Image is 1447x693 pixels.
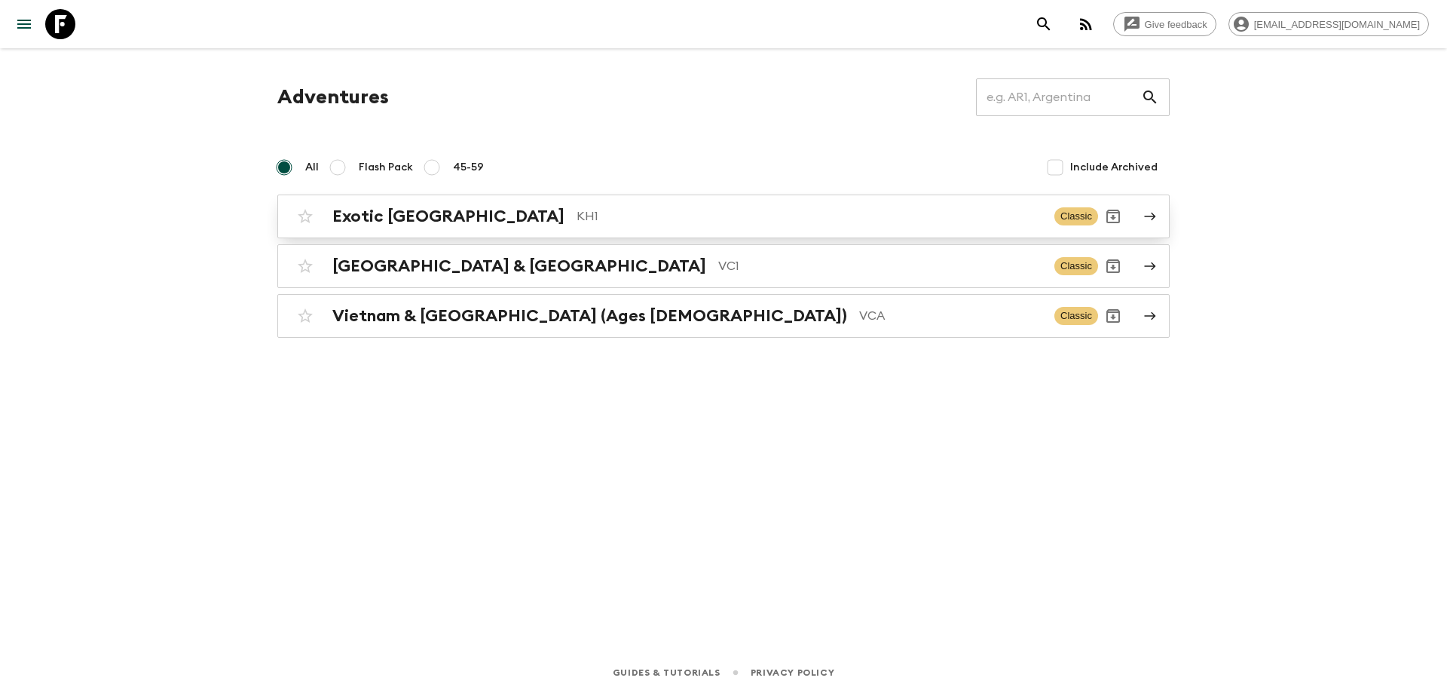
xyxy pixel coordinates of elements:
p: KH1 [577,207,1042,225]
h2: [GEOGRAPHIC_DATA] & [GEOGRAPHIC_DATA] [332,256,706,276]
span: Flash Pack [359,160,413,175]
h2: Exotic [GEOGRAPHIC_DATA] [332,207,564,226]
button: Archive [1098,201,1128,232]
a: Guides & Tutorials [613,664,720,681]
a: Give feedback [1113,12,1216,36]
a: Exotic [GEOGRAPHIC_DATA]KH1ClassicArchive [277,195,1170,238]
span: Classic [1054,257,1098,275]
span: Include Archived [1070,160,1158,175]
a: Vietnam & [GEOGRAPHIC_DATA] (Ages [DEMOGRAPHIC_DATA])VCAClassicArchive [277,294,1170,338]
span: Give feedback [1136,19,1216,30]
h1: Adventures [277,82,389,112]
button: search adventures [1029,9,1059,39]
input: e.g. AR1, Argentina [976,76,1141,118]
span: [EMAIL_ADDRESS][DOMAIN_NAME] [1246,19,1428,30]
span: 45-59 [453,160,484,175]
span: Classic [1054,207,1098,225]
p: VCA [859,307,1042,325]
button: menu [9,9,39,39]
div: [EMAIL_ADDRESS][DOMAIN_NAME] [1228,12,1429,36]
span: All [305,160,319,175]
button: Archive [1098,251,1128,281]
h2: Vietnam & [GEOGRAPHIC_DATA] (Ages [DEMOGRAPHIC_DATA]) [332,306,847,326]
a: [GEOGRAPHIC_DATA] & [GEOGRAPHIC_DATA]VC1ClassicArchive [277,244,1170,288]
a: Privacy Policy [751,664,834,681]
span: Classic [1054,307,1098,325]
button: Archive [1098,301,1128,331]
p: VC1 [718,257,1042,275]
